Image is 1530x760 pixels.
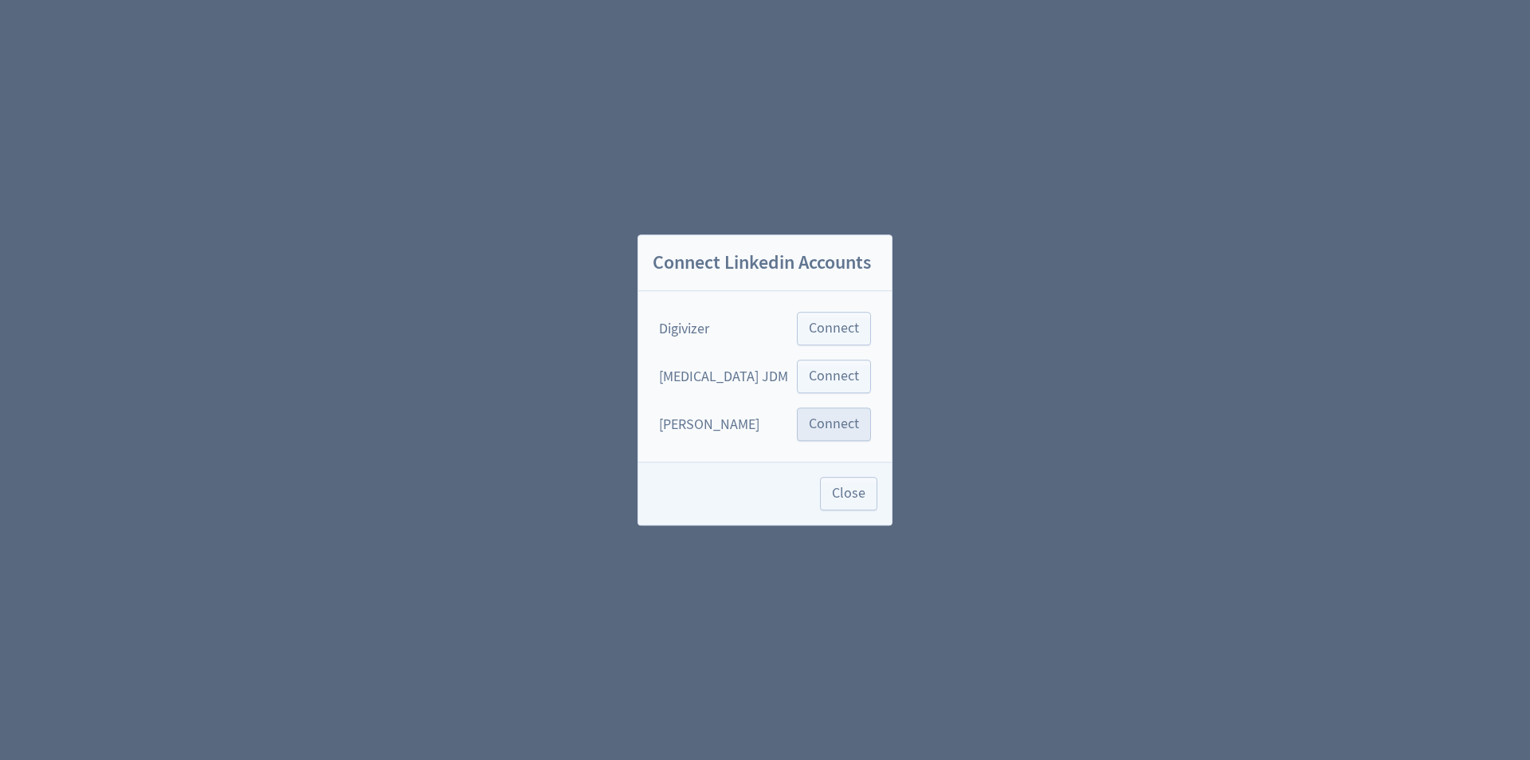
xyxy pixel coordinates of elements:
div: [PERSON_NAME] [659,415,759,435]
span: Connect [809,369,859,384]
button: Connect [797,312,871,345]
div: [MEDICAL_DATA] JDM [659,367,788,387]
span: Connect [809,417,859,431]
span: Connect [809,321,859,336]
button: Connect [797,408,871,441]
button: Close [820,477,877,510]
button: Connect [797,360,871,393]
div: Digivizer [659,319,709,339]
h2: Connect Linkedin Accounts [638,235,892,292]
span: Close [832,486,865,501]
